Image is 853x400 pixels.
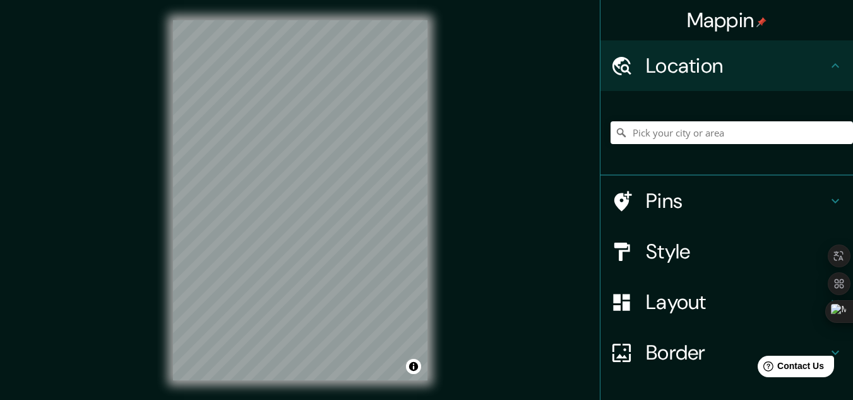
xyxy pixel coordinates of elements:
[611,121,853,144] input: Pick your city or area
[646,239,828,264] h4: Style
[600,327,853,378] div: Border
[646,188,828,214] h4: Pins
[600,277,853,327] div: Layout
[646,289,828,315] h4: Layout
[687,8,767,33] h4: Mappin
[600,176,853,226] div: Pins
[756,17,767,27] img: pin-icon.png
[600,226,853,277] div: Style
[741,351,839,386] iframe: Help widget launcher
[600,40,853,91] div: Location
[646,53,828,78] h4: Location
[406,359,421,374] button: Toggle attribution
[173,20,427,380] canvas: Map
[646,340,828,365] h4: Border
